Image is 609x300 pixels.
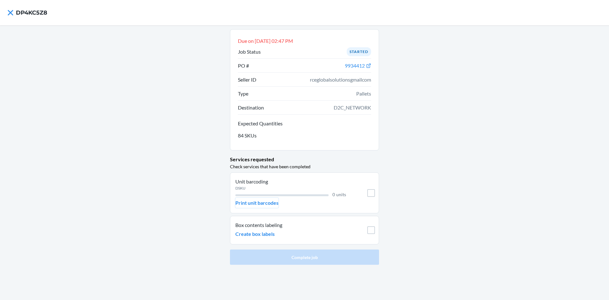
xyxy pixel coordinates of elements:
h4: DP4KC5Z8 [16,9,47,17]
p: Job Status [238,48,261,56]
span: Pallets [356,90,371,97]
span: units [336,192,346,197]
p: Services requested [230,156,274,163]
div: Started [347,47,371,56]
p: Check services that have been completed [230,163,311,170]
p: Expected Quantities [238,120,371,127]
span: rceglobalsolutionsgmailcom [310,76,371,83]
button: Create box labels [235,229,275,239]
button: Expected Quantities [238,120,371,129]
span: 9934412 [345,63,365,69]
p: Print unit barcodes [235,199,278,207]
p: Due on [DATE] 02:47 PM [238,37,371,45]
p: Create box labels [235,230,275,238]
a: 9934412 [345,63,371,69]
p: PO # [238,62,249,70]
p: Seller ID [238,76,256,83]
span: D2C_NETWORK [334,104,371,111]
button: Print unit barcodes [235,198,278,208]
span: 0 [332,192,335,197]
p: DSKU [235,185,246,191]
p: Unit barcoding [235,178,346,185]
p: 84 SKUs [238,132,257,139]
p: Destination [238,104,264,111]
button: Complete job [230,250,379,265]
p: Type [238,90,248,97]
p: Box contents labeling [235,221,346,229]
